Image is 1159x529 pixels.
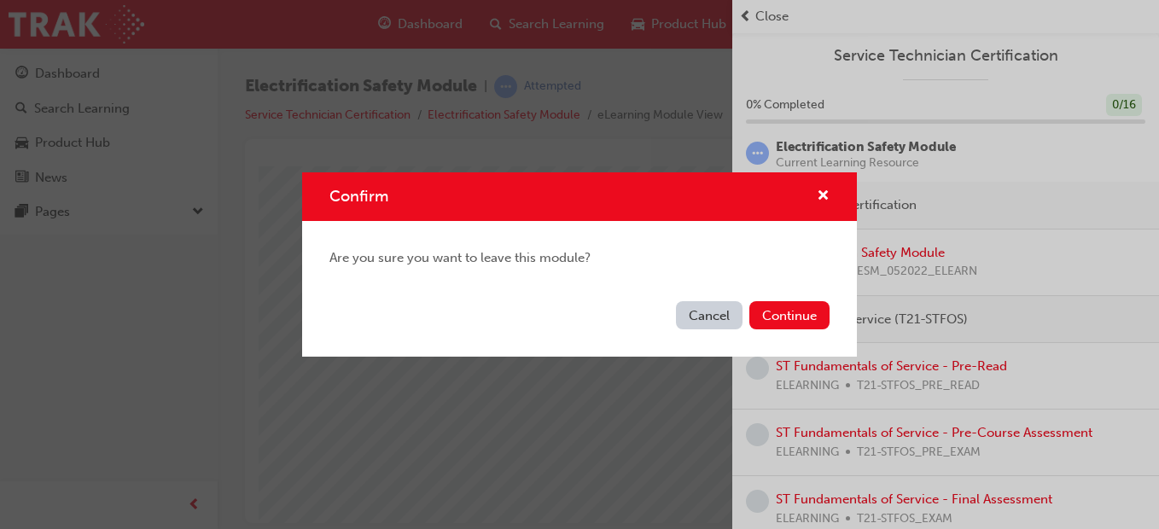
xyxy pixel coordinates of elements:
button: Cancel [676,301,743,329]
button: Continue [749,301,830,329]
div: Are you sure you want to leave this module? [302,221,857,295]
span: cross-icon [817,189,830,205]
button: cross-icon [817,186,830,207]
span: Confirm [329,187,388,206]
div: Confirm [302,172,857,357]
